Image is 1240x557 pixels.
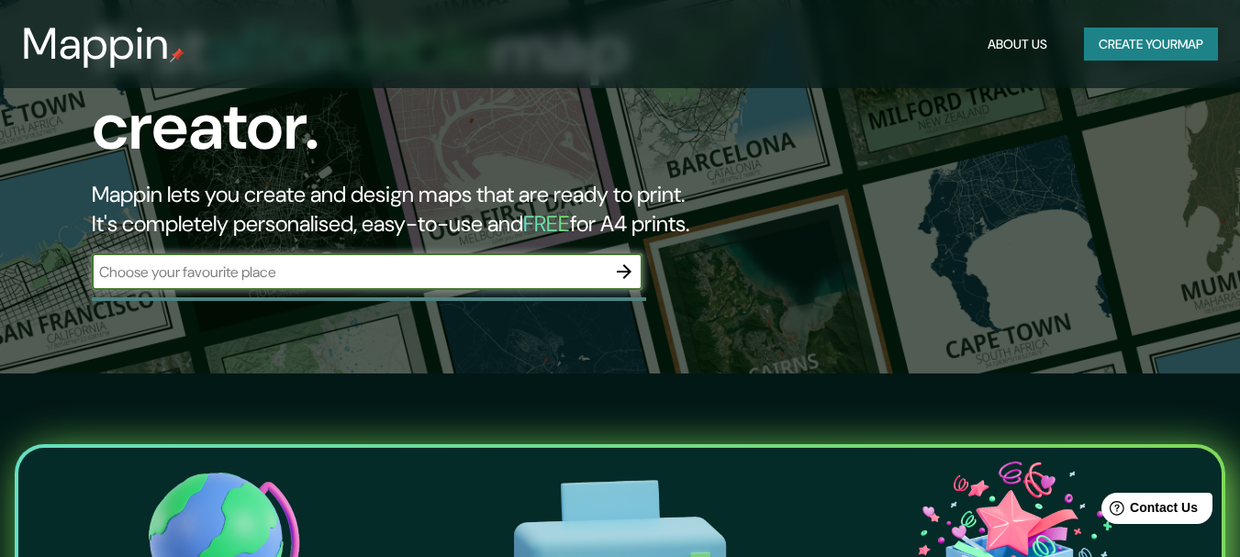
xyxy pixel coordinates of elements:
[1084,28,1218,61] button: Create yourmap
[523,209,570,238] h5: FREE
[22,18,170,70] h3: Mappin
[92,180,712,239] h2: Mappin lets you create and design maps that are ready to print. It's completely personalised, eas...
[170,48,184,62] img: mappin-pin
[980,28,1055,61] button: About Us
[1077,485,1220,537] iframe: Help widget launcher
[92,262,606,283] input: Choose your favourite place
